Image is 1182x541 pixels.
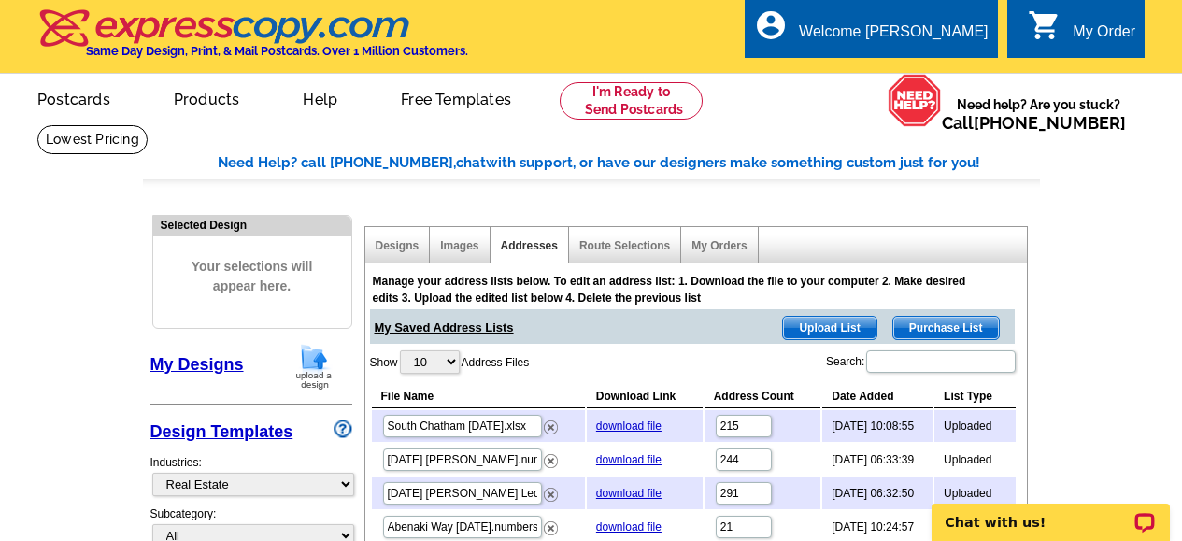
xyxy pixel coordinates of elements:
a: download file [596,520,662,534]
img: help [888,74,942,127]
a: download file [596,420,662,433]
td: Uploaded [934,410,1016,442]
div: Need Help? call [PHONE_NUMBER], with support, or have our designers make something custom just fo... [218,152,1040,174]
td: [DATE] 10:08:55 [822,410,933,442]
a: shopping_cart My Order [1028,21,1135,44]
span: Need help? Are you stuck? [942,95,1135,133]
img: design-wizard-help-icon.png [334,420,352,438]
a: Design Templates [150,422,293,441]
img: delete.png [544,521,558,535]
a: [PHONE_NUMBER] [974,113,1126,133]
td: [DATE] 06:33:39 [822,444,933,476]
a: Addresses [501,239,558,252]
div: Selected Design [153,216,351,234]
img: delete.png [544,454,558,468]
a: Remove this list [544,417,558,430]
img: upload-design [290,343,338,391]
select: ShowAddress Files [400,350,460,374]
a: My Orders [691,239,747,252]
span: Your selections will appear here. [167,238,337,315]
i: account_circle [754,8,788,42]
a: Remove this list [544,484,558,497]
label: Show Address Files [370,349,530,376]
a: My Designs [150,355,244,374]
th: List Type [934,385,1016,408]
a: Products [144,76,270,120]
a: Images [440,239,478,252]
a: download file [596,453,662,466]
span: My Saved Address Lists [375,309,514,337]
td: [DATE] 06:32:50 [822,477,933,509]
th: File Name [372,385,585,408]
img: delete.png [544,488,558,502]
th: Download Link [587,385,703,408]
span: Purchase List [893,317,999,339]
a: Same Day Design, Print, & Mail Postcards. Over 1 Million Customers. [37,22,468,58]
i: shopping_cart [1028,8,1061,42]
a: Remove this list [544,450,558,463]
td: Uploaded [934,477,1016,509]
div: Welcome [PERSON_NAME] [799,23,988,50]
a: Help [273,76,367,120]
img: delete.png [544,420,558,434]
span: chat [456,154,486,171]
input: Search: [866,350,1016,373]
div: My Order [1073,23,1135,50]
td: Uploaded [934,444,1016,476]
span: Upload List [783,317,876,339]
a: Designs [376,239,420,252]
h4: Same Day Design, Print, & Mail Postcards. Over 1 Million Customers. [86,44,468,58]
span: Call [942,113,1126,133]
div: Manage your address lists below. To edit an address list: 1. Download the file to your computer 2... [373,273,980,306]
a: Postcards [7,76,140,120]
iframe: LiveChat chat widget [919,482,1182,541]
div: Industries: [150,445,352,505]
th: Address Count [705,385,821,408]
th: Date Added [822,385,933,408]
a: download file [596,487,662,500]
a: Free Templates [371,76,541,120]
label: Search: [826,349,1018,375]
a: Remove this list [544,518,558,531]
a: Route Selections [579,239,670,252]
